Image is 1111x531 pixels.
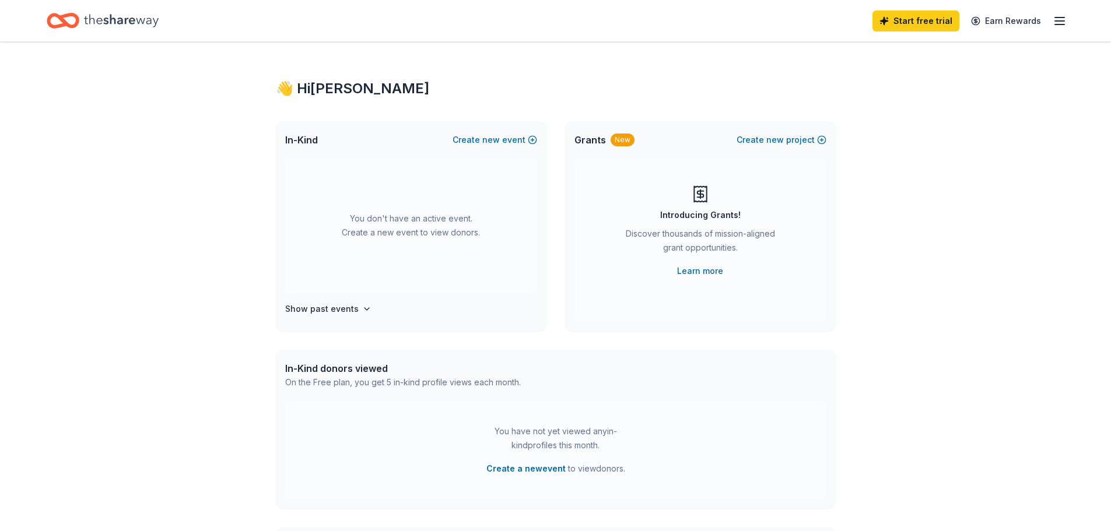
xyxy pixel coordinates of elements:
div: You have not yet viewed any in-kind profiles this month. [483,424,629,452]
h4: Show past events [285,302,359,316]
button: Createnewevent [453,133,537,147]
span: Grants [574,133,606,147]
span: to view donors . [486,462,625,476]
a: Earn Rewards [964,10,1048,31]
span: In-Kind [285,133,318,147]
a: Learn more [677,264,723,278]
span: new [766,133,784,147]
div: Introducing Grants! [660,208,741,222]
div: 👋 Hi [PERSON_NAME] [276,79,836,98]
span: new [482,133,500,147]
a: Home [47,7,159,34]
div: Discover thousands of mission-aligned grant opportunities. [621,227,780,259]
div: In-Kind donors viewed [285,361,521,375]
button: Create a newevent [486,462,566,476]
div: New [611,133,635,146]
button: Show past events [285,302,371,316]
div: You don't have an active event. Create a new event to view donors. [285,159,537,293]
div: On the Free plan, you get 5 in-kind profile views each month. [285,375,521,389]
button: Createnewproject [737,133,826,147]
a: Start free trial [872,10,959,31]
